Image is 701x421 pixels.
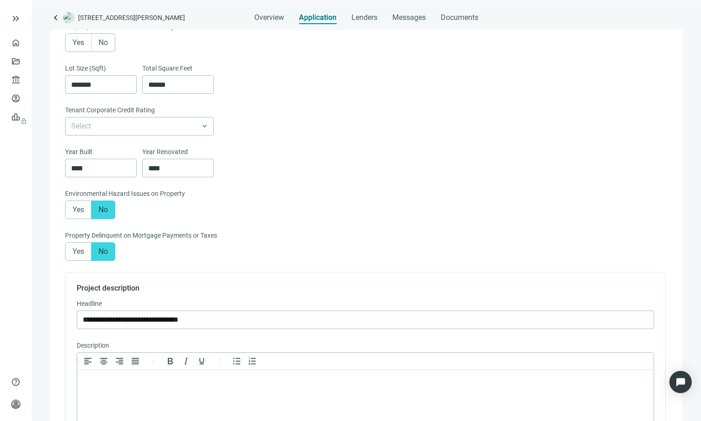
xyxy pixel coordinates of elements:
[73,38,84,47] span: Yes
[178,356,194,367] button: Italic
[11,377,20,387] span: help
[65,230,217,240] span: Property Delinquent on Mortgage Payments or Taxes
[99,38,108,47] span: No
[194,356,210,367] button: Underline
[65,188,185,199] span: Environmental Hazard Issues on Property
[77,284,654,293] h4: Project description
[299,13,337,22] span: Application
[112,356,127,367] button: Align right
[441,13,478,22] span: Documents
[127,356,143,367] button: Justify
[77,340,109,350] span: Description
[77,298,102,309] span: Headline
[96,356,112,367] button: Align center
[11,400,20,409] span: person
[254,13,284,22] span: Overview
[10,13,21,24] button: keyboard_double_arrow_right
[99,247,108,256] span: No
[80,356,96,367] button: Align left
[65,147,93,157] span: Year Built
[50,12,61,23] a: keyboard_arrow_left
[63,12,74,23] img: deal-logo
[142,63,192,73] span: Total Square Feet
[73,247,84,256] span: Yes
[162,356,178,367] button: Bold
[669,371,692,393] div: Open Intercom Messenger
[229,356,245,367] button: Bullet list
[351,13,377,22] span: Lenders
[78,13,185,22] span: [STREET_ADDRESS][PERSON_NAME]
[245,356,260,367] button: Numbered list
[142,147,188,157] span: Year Renovated
[65,63,106,73] span: Lot Size (Sqft)
[73,205,84,214] span: Yes
[392,13,426,22] span: Messages
[99,205,108,214] span: No
[65,105,155,115] span: Tenant Corporate Credit Rating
